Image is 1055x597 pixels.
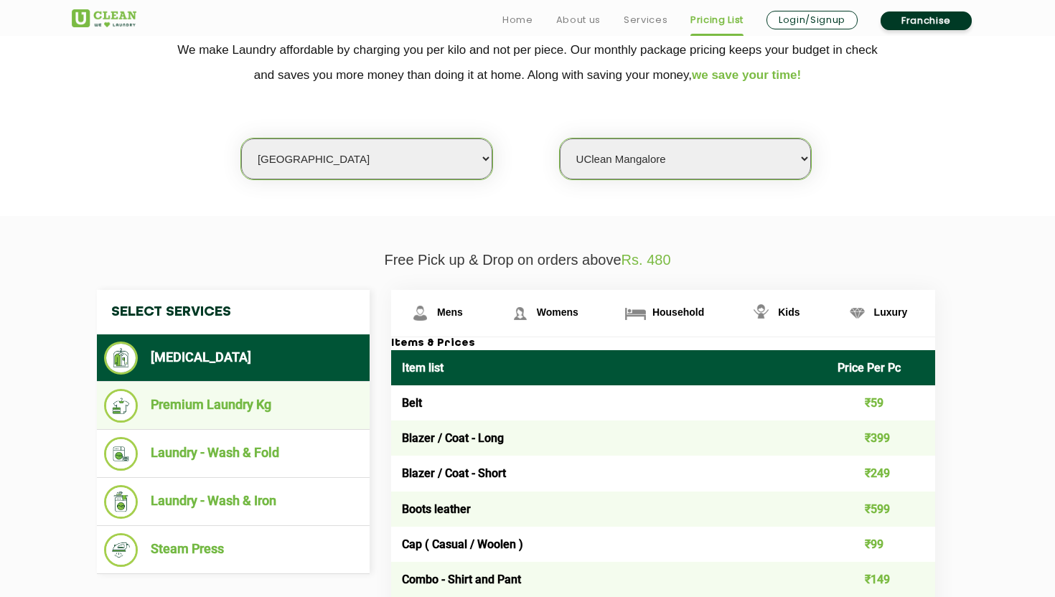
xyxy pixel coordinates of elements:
li: Steam Press [104,533,362,567]
td: ₹99 [827,527,936,562]
td: ₹599 [827,492,936,527]
span: Luxury [874,306,908,318]
span: Kids [778,306,800,318]
li: Laundry - Wash & Iron [104,485,362,519]
img: Luxury [845,301,870,326]
h4: Select Services [97,290,370,334]
td: Cap ( Casual / Woolen ) [391,527,827,562]
span: we save your time! [692,68,801,82]
img: Laundry - Wash & Fold [104,437,138,471]
img: Laundry - Wash & Iron [104,485,138,519]
h3: Items & Prices [391,337,935,350]
img: Dry Cleaning [104,342,138,375]
img: Premium Laundry Kg [104,389,138,423]
a: About us [556,11,601,29]
td: ₹59 [827,385,936,420]
td: ₹149 [827,562,936,597]
a: Login/Signup [766,11,858,29]
a: Pricing List [690,11,744,29]
td: Belt [391,385,827,420]
td: Blazer / Coat - Short [391,456,827,491]
th: Item list [391,350,827,385]
a: Services [624,11,667,29]
img: Womens [507,301,533,326]
th: Price Per Pc [827,350,936,385]
img: Steam Press [104,533,138,567]
p: Free Pick up & Drop on orders above [72,252,983,268]
li: Laundry - Wash & Fold [104,437,362,471]
td: Combo - Shirt and Pant [391,562,827,597]
img: UClean Laundry and Dry Cleaning [72,9,136,27]
li: Premium Laundry Kg [104,389,362,423]
img: Kids [749,301,774,326]
a: Franchise [881,11,972,30]
td: ₹399 [827,420,936,456]
span: Womens [537,306,578,318]
img: Mens [408,301,433,326]
li: [MEDICAL_DATA] [104,342,362,375]
img: Household [623,301,648,326]
span: Mens [437,306,463,318]
td: Blazer / Coat - Long [391,420,827,456]
p: We make Laundry affordable by charging you per kilo and not per piece. Our monthly package pricin... [72,37,983,88]
a: Home [502,11,533,29]
td: Boots leather [391,492,827,527]
td: ₹249 [827,456,936,491]
span: Rs. 480 [622,252,671,268]
span: Household [652,306,704,318]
